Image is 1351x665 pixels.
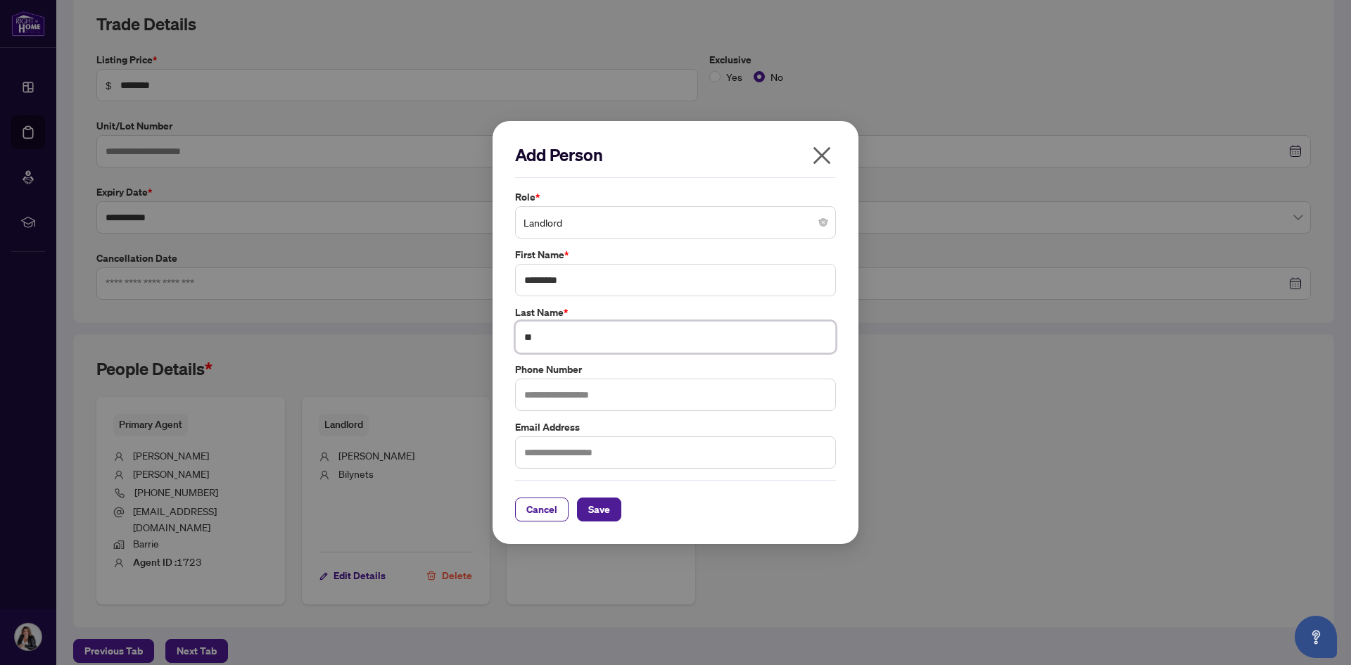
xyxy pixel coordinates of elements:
h2: Add Person [515,144,836,166]
button: Cancel [515,498,569,521]
span: Cancel [526,498,557,521]
button: Open asap [1295,616,1337,658]
label: Last Name [515,305,836,320]
label: Email Address [515,419,836,435]
button: Save [577,498,621,521]
label: First Name [515,247,836,262]
span: close-circle [819,218,827,227]
span: Landlord [524,209,827,236]
span: Save [588,498,610,521]
label: Phone Number [515,362,836,377]
span: close [811,144,833,167]
label: Role [515,189,836,205]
